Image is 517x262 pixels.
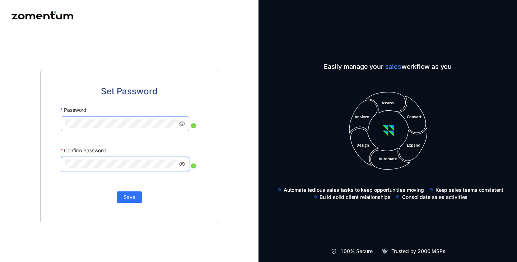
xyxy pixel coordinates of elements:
[340,248,372,255] span: 100% Secure
[436,186,503,194] span: Keep sales teams consistent
[179,121,185,127] span: eye-invisible
[320,194,391,201] span: Build solid client relationships
[61,144,106,157] label: Confirm Password
[65,159,178,168] input: Confirm Password
[391,248,445,255] span: Trusted by 2000 MSPs
[61,104,87,116] label: Password
[101,85,158,98] span: Set Password
[271,62,504,72] span: Easily manage your workflow as you
[11,11,73,19] img: Zomentum logo
[124,193,135,201] span: Save
[65,119,178,128] input: Password
[284,186,424,194] span: Automate tedious sales tasks to keep opportunities moving
[179,161,185,167] span: eye-invisible
[117,191,142,203] button: Save
[402,194,467,201] span: Consolidate sales activities
[385,63,401,70] span: sales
